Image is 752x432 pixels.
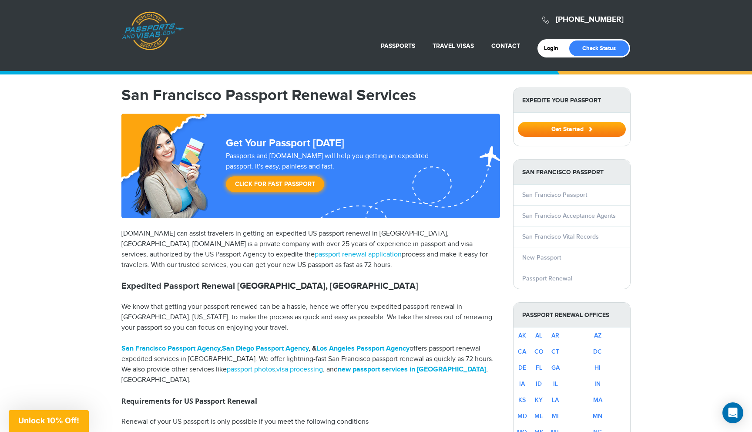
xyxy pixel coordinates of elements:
[593,348,602,355] a: DC
[594,364,601,371] a: HI
[121,396,257,406] strong: Requirements for US Passport Renewal
[536,364,542,371] a: FL
[551,364,560,371] a: GA
[518,332,526,339] a: AK
[522,254,561,261] a: New Passport
[121,417,500,427] p: Renewal of your US passport is only possible if you meet the following conditions
[338,365,486,374] a: new passport services in [GEOGRAPHIC_DATA]
[18,416,79,425] span: Unlock 10% Off!
[551,348,559,355] a: CT
[518,122,626,137] button: Get Started
[552,396,559,404] a: LA
[121,281,418,291] strong: Expedited Passport Renewal [GEOGRAPHIC_DATA], [GEOGRAPHIC_DATA]
[121,88,500,103] h1: San Francisco Passport Renewal Services
[121,344,220,353] a: San Francisco Passport Agency
[222,344,309,353] a: San Diego Passport Agency
[518,364,526,371] a: DE
[121,229,500,270] p: [DOMAIN_NAME] can assist travelers in getting an expedited US passport renewal in [GEOGRAPHIC_DAT...
[535,332,542,339] a: AL
[316,344,410,353] a: Los Angeles Passport Agency
[594,332,601,339] a: AZ
[569,40,629,56] a: Check Status
[593,396,602,404] a: MA
[381,42,415,50] a: Passports
[522,275,572,282] a: Passport Renewal
[556,15,624,24] a: [PHONE_NUMBER]
[514,88,630,113] strong: Expedite Your Passport
[553,380,558,388] a: IL
[226,176,324,192] a: Click for Fast Passport
[433,42,474,50] a: Travel Visas
[534,412,543,420] a: ME
[518,396,526,404] a: KS
[522,191,587,199] a: San Francisco Passport
[534,348,544,355] a: CO
[544,45,564,52] a: Login
[551,332,559,339] a: AR
[122,11,184,51] a: Passports & [DOMAIN_NAME]
[222,151,460,196] div: Passports and [DOMAIN_NAME] will help you getting an expedited passport. It's easy, painless and ...
[594,380,601,388] a: IN
[9,410,89,432] div: Unlock 10% Off!
[517,412,527,420] a: MD
[227,365,275,374] a: passport photos
[518,348,526,355] a: CA
[519,380,525,388] a: IA
[121,344,500,385] p: offers passport renewal expedited services in [GEOGRAPHIC_DATA]. We offer lightning-fast San Fran...
[722,402,743,423] div: Open Intercom Messenger
[276,365,323,374] a: visa processing
[121,302,500,333] p: We know that getting your passport renewed can be a hassle, hence we offer you expedited passport...
[121,344,410,353] strong: , , &
[536,380,542,388] a: ID
[535,396,543,404] a: KY
[552,412,559,420] a: MI
[514,303,630,327] strong: Passport Renewal Offices
[522,233,599,240] a: San Francisco Vital Records
[518,125,626,132] a: Get Started
[226,137,344,149] strong: Get Your Passport [DATE]
[491,42,520,50] a: Contact
[315,250,402,259] a: passport renewal application
[514,160,630,185] strong: San Francisco Passport
[593,412,602,420] a: MN
[522,212,616,219] a: San Francisco Acceptance Agents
